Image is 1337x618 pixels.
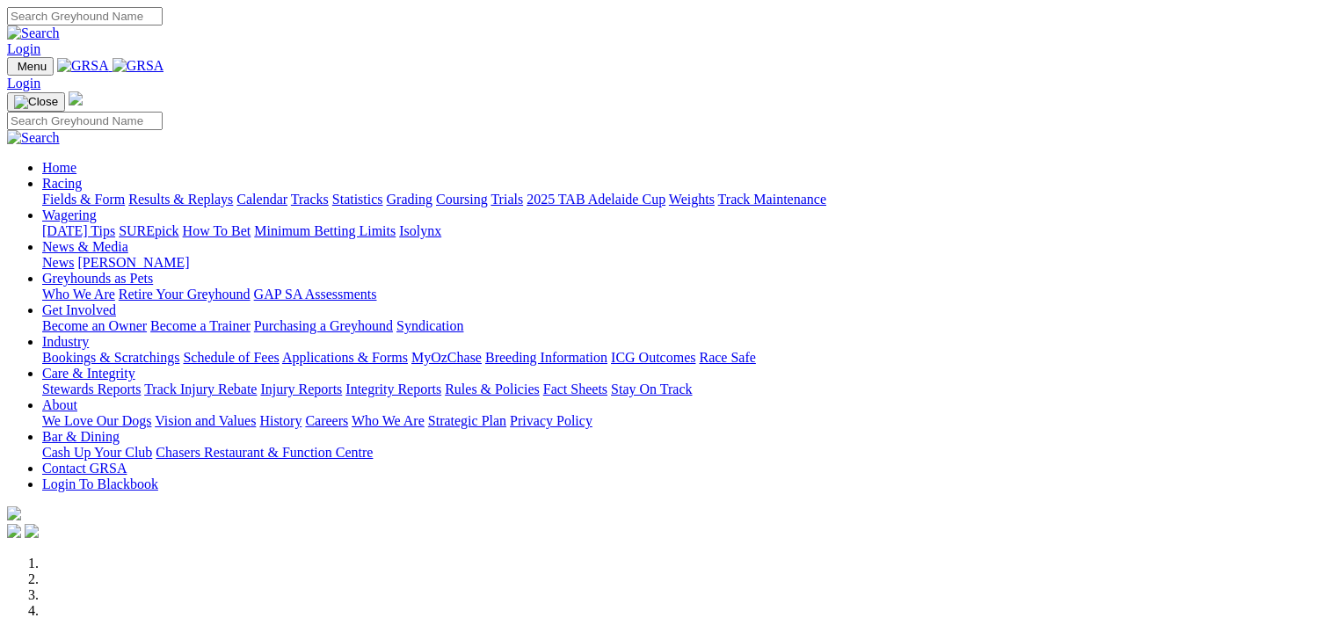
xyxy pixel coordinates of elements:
[42,350,179,365] a: Bookings & Scratchings
[119,287,251,302] a: Retire Your Greyhound
[42,255,74,270] a: News
[42,461,127,476] a: Contact GRSA
[183,223,251,238] a: How To Bet
[42,318,1330,334] div: Get Involved
[305,413,348,428] a: Careers
[42,397,77,412] a: About
[77,255,189,270] a: [PERSON_NAME]
[510,413,592,428] a: Privacy Policy
[387,192,432,207] a: Grading
[183,350,279,365] a: Schedule of Fees
[345,382,441,396] a: Integrity Reports
[669,192,715,207] a: Weights
[113,58,164,74] img: GRSA
[42,192,1330,207] div: Racing
[254,287,377,302] a: GAP SA Assessments
[527,192,665,207] a: 2025 TAB Adelaide Cup
[42,318,147,333] a: Become an Owner
[42,445,1330,461] div: Bar & Dining
[144,382,257,396] a: Track Injury Rebate
[42,271,153,286] a: Greyhounds as Pets
[42,176,82,191] a: Racing
[42,287,1330,302] div: Greyhounds as Pets
[7,92,65,112] button: Toggle navigation
[236,192,287,207] a: Calendar
[42,413,151,428] a: We Love Our Dogs
[254,223,396,238] a: Minimum Betting Limits
[42,223,1330,239] div: Wagering
[7,25,60,41] img: Search
[260,382,342,396] a: Injury Reports
[42,413,1330,429] div: About
[42,239,128,254] a: News & Media
[399,223,441,238] a: Isolynx
[42,287,115,302] a: Who We Are
[7,112,163,130] input: Search
[7,506,21,520] img: logo-grsa-white.png
[7,7,163,25] input: Search
[352,413,425,428] a: Who We Are
[485,350,607,365] a: Breeding Information
[155,413,256,428] a: Vision and Values
[7,130,60,146] img: Search
[611,350,695,365] a: ICG Outcomes
[57,58,109,74] img: GRSA
[396,318,463,333] a: Syndication
[42,207,97,222] a: Wagering
[42,302,116,317] a: Get Involved
[14,95,58,109] img: Close
[42,223,115,238] a: [DATE] Tips
[436,192,488,207] a: Coursing
[42,255,1330,271] div: News & Media
[7,57,54,76] button: Toggle navigation
[282,350,408,365] a: Applications & Forms
[291,192,329,207] a: Tracks
[42,382,141,396] a: Stewards Reports
[42,429,120,444] a: Bar & Dining
[42,382,1330,397] div: Care & Integrity
[428,413,506,428] a: Strategic Plan
[254,318,393,333] a: Purchasing a Greyhound
[42,350,1330,366] div: Industry
[543,382,607,396] a: Fact Sheets
[42,366,135,381] a: Care & Integrity
[7,76,40,91] a: Login
[490,192,523,207] a: Trials
[42,476,158,491] a: Login To Blackbook
[128,192,233,207] a: Results & Replays
[7,524,21,538] img: facebook.svg
[25,524,39,538] img: twitter.svg
[42,192,125,207] a: Fields & Form
[42,445,152,460] a: Cash Up Your Club
[7,41,40,56] a: Login
[411,350,482,365] a: MyOzChase
[718,192,826,207] a: Track Maintenance
[69,91,83,105] img: logo-grsa-white.png
[42,160,76,175] a: Home
[42,334,89,349] a: Industry
[156,445,373,460] a: Chasers Restaurant & Function Centre
[150,318,251,333] a: Become a Trainer
[259,413,302,428] a: History
[611,382,692,396] a: Stay On Track
[119,223,178,238] a: SUREpick
[332,192,383,207] a: Statistics
[18,60,47,73] span: Menu
[445,382,540,396] a: Rules & Policies
[699,350,755,365] a: Race Safe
